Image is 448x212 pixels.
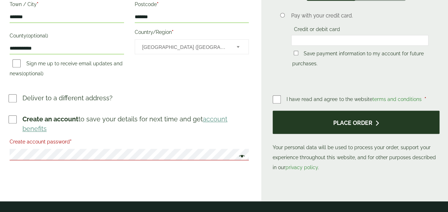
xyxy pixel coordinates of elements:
abbr: required [157,1,159,7]
span: United Kingdom (UK) [142,40,227,55]
span: (optional) [22,71,43,76]
label: County [10,31,124,43]
span: Country/Region [135,39,249,54]
abbr: required [172,29,174,35]
a: account benefits [22,115,227,132]
label: Sign me up to receive email updates and news [10,61,123,79]
a: terms and conditions [372,96,421,102]
input: Sign me up to receive email updates and news(optional) [12,59,21,67]
abbr: required [424,96,426,102]
p: Deliver to a different address? [22,93,113,103]
p: Your personal data will be used to process your order, support your experience throughout this we... [273,111,439,172]
span: (optional) [26,33,48,39]
strong: Create an account [22,115,78,123]
label: Save payment information to my account for future purchases. [292,51,424,69]
a: privacy policy [285,165,318,170]
span: I have read and agree to the website [287,96,423,102]
label: Credit or debit card [291,26,343,34]
button: Place order [273,111,439,134]
abbr: required [37,1,38,7]
p: Pay with your credit card. [291,12,428,20]
p: to save your details for next time and get [22,114,250,133]
label: Create account password [10,137,249,149]
iframe: Secure card payment input frame [293,37,426,44]
abbr: required [70,139,72,145]
label: Country/Region [135,27,249,39]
